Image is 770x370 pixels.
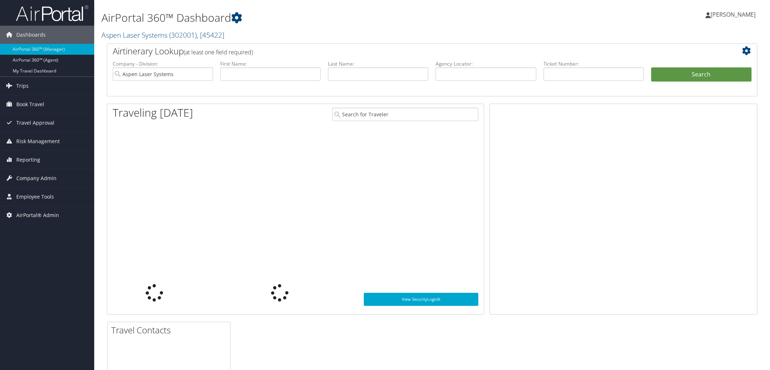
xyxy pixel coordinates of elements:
img: airportal-logo.png [16,5,88,22]
a: Aspen Laser Systems [101,30,224,40]
span: Risk Management [16,132,60,150]
span: AirPortal® Admin [16,206,59,224]
h2: Travel Contacts [111,324,230,336]
label: Agency Locator: [436,60,536,67]
span: ( 302001 ) [169,30,197,40]
span: Company Admin [16,169,57,187]
label: Ticket Number: [544,60,644,67]
span: Reporting [16,151,40,169]
span: Travel Approval [16,114,54,132]
label: First Name: [220,60,321,67]
span: Dashboards [16,26,46,44]
h1: AirPortal 360™ Dashboard [101,10,542,25]
h1: Traveling [DATE] [113,105,193,120]
input: Search for Traveler [332,108,478,121]
span: (at least one field required) [184,48,253,56]
span: , [ 45422 ] [197,30,224,40]
span: Employee Tools [16,188,54,206]
span: Trips [16,77,29,95]
a: View SecurityLogic® [364,293,478,306]
button: Search [651,67,752,82]
a: [PERSON_NAME] [706,4,763,25]
label: Last Name: [328,60,428,67]
span: [PERSON_NAME] [711,11,756,18]
h2: Airtinerary Lookup [113,45,698,57]
label: Company - Division: [113,60,213,67]
span: Book Travel [16,95,44,113]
